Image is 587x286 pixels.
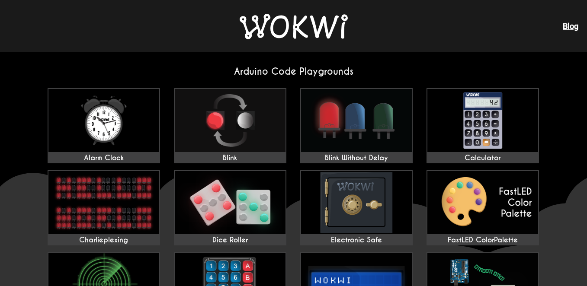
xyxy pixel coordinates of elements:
[175,236,285,245] div: Dice Roller
[41,66,547,77] h2: Arduino Code Playgrounds
[175,154,285,162] div: Blink
[427,89,538,152] img: Calculator
[300,88,413,163] a: Blink Without Delay
[563,22,578,31] a: Blog
[300,170,413,245] a: Electronic Safe
[301,171,412,234] img: Electronic Safe
[427,236,538,245] div: FastLED ColorPalette
[48,170,160,245] a: Charlieplexing
[175,89,285,152] img: Blink
[48,88,160,163] a: Alarm Clock
[301,154,412,162] div: Blink Without Delay
[301,236,412,245] div: Electronic Safe
[174,170,286,245] a: Dice Roller
[175,171,285,234] img: Dice Roller
[301,89,412,152] img: Blink Without Delay
[427,171,538,234] img: FastLED ColorPalette
[174,88,286,163] a: Blink
[427,88,539,163] a: Calculator
[48,236,159,245] div: Charlieplexing
[427,170,539,245] a: FastLED ColorPalette
[48,154,159,162] div: Alarm Clock
[48,89,159,152] img: Alarm Clock
[48,171,159,234] img: Charlieplexing
[427,154,538,162] div: Calculator
[240,14,348,39] img: Wokwi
